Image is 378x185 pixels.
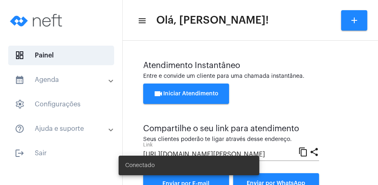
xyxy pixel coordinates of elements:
[143,84,229,104] button: Iniciar Atendimento
[154,89,164,99] mat-icon: videocam
[156,14,269,27] span: Olá, [PERSON_NAME]!
[143,124,319,133] div: Compartilhe o seu link para atendimento
[143,137,319,143] div: Seus clientes poderão te ligar através desse endereço.
[298,147,308,156] mat-icon: content_copy
[154,91,219,97] span: Iniciar Atendimento
[349,15,359,25] mat-icon: add
[8,46,114,65] span: Painel
[125,161,155,170] span: Conectado
[8,95,114,114] span: Configurações
[143,73,358,79] div: Entre e convide um cliente para uma chamada instantânea.
[15,148,25,158] mat-icon: sidenav icon
[15,124,25,134] mat-icon: sidenav icon
[15,75,25,85] mat-icon: sidenav icon
[8,143,114,163] span: Sair
[15,99,25,109] span: sidenav icon
[15,75,109,85] mat-panel-title: Agenda
[5,70,122,90] mat-expansion-panel-header: sidenav iconAgenda
[7,4,68,37] img: logo-neft-novo-2.png
[15,124,109,134] mat-panel-title: Ajuda e suporte
[137,16,146,26] mat-icon: sidenav icon
[143,61,358,70] div: Atendimento Instantâneo
[309,147,319,156] mat-icon: share
[15,51,25,60] span: sidenav icon
[5,119,122,139] mat-expansion-panel-header: sidenav iconAjuda e suporte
